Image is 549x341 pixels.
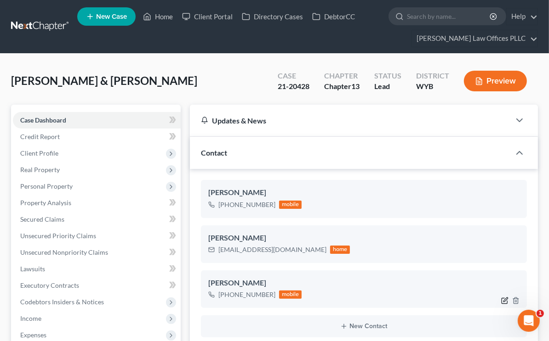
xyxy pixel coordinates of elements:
[138,8,177,25] a: Home
[13,277,181,294] a: Executory Contracts
[518,310,540,332] iframe: Intercom live chat
[416,81,449,92] div: WYB
[13,261,181,277] a: Lawsuits
[13,195,181,211] a: Property Analysis
[11,74,197,87] span: [PERSON_NAME] & [PERSON_NAME]
[208,278,520,289] div: [PERSON_NAME]
[201,116,499,125] div: Updates & News
[218,200,275,209] div: [PHONE_NUMBER]
[208,323,520,330] button: New Contact
[237,8,308,25] a: Directory Cases
[412,30,538,47] a: [PERSON_NAME] Law Offices PLLC
[537,310,544,317] span: 1
[20,232,96,240] span: Unsecured Priority Claims
[20,116,66,124] span: Case Dashboard
[13,211,181,228] a: Secured Claims
[13,228,181,244] a: Unsecured Priority Claims
[330,246,350,254] div: home
[374,71,401,81] div: Status
[20,149,58,157] span: Client Profile
[218,245,326,254] div: [EMAIL_ADDRESS][DOMAIN_NAME]
[208,233,520,244] div: [PERSON_NAME]
[20,182,73,190] span: Personal Property
[20,199,71,207] span: Property Analysis
[278,81,309,92] div: 21-20428
[464,71,527,91] button: Preview
[201,148,227,157] span: Contact
[20,248,108,256] span: Unsecured Nonpriority Claims
[374,81,401,92] div: Lead
[507,8,538,25] a: Help
[20,215,64,223] span: Secured Claims
[218,290,275,299] div: [PHONE_NUMBER]
[20,265,45,273] span: Lawsuits
[416,71,449,81] div: District
[351,82,360,90] span: 13
[407,8,491,25] input: Search by name...
[279,291,302,299] div: mobile
[20,166,60,173] span: Real Property
[13,129,181,145] a: Credit Report
[279,201,302,209] div: mobile
[20,314,41,322] span: Income
[20,281,79,289] span: Executory Contracts
[13,112,181,129] a: Case Dashboard
[13,244,181,261] a: Unsecured Nonpriority Claims
[324,71,360,81] div: Chapter
[96,13,127,20] span: New Case
[177,8,237,25] a: Client Portal
[308,8,360,25] a: DebtorCC
[208,187,520,198] div: [PERSON_NAME]
[20,133,60,140] span: Credit Report
[20,331,46,339] span: Expenses
[324,81,360,92] div: Chapter
[278,71,309,81] div: Case
[20,298,104,306] span: Codebtors Insiders & Notices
